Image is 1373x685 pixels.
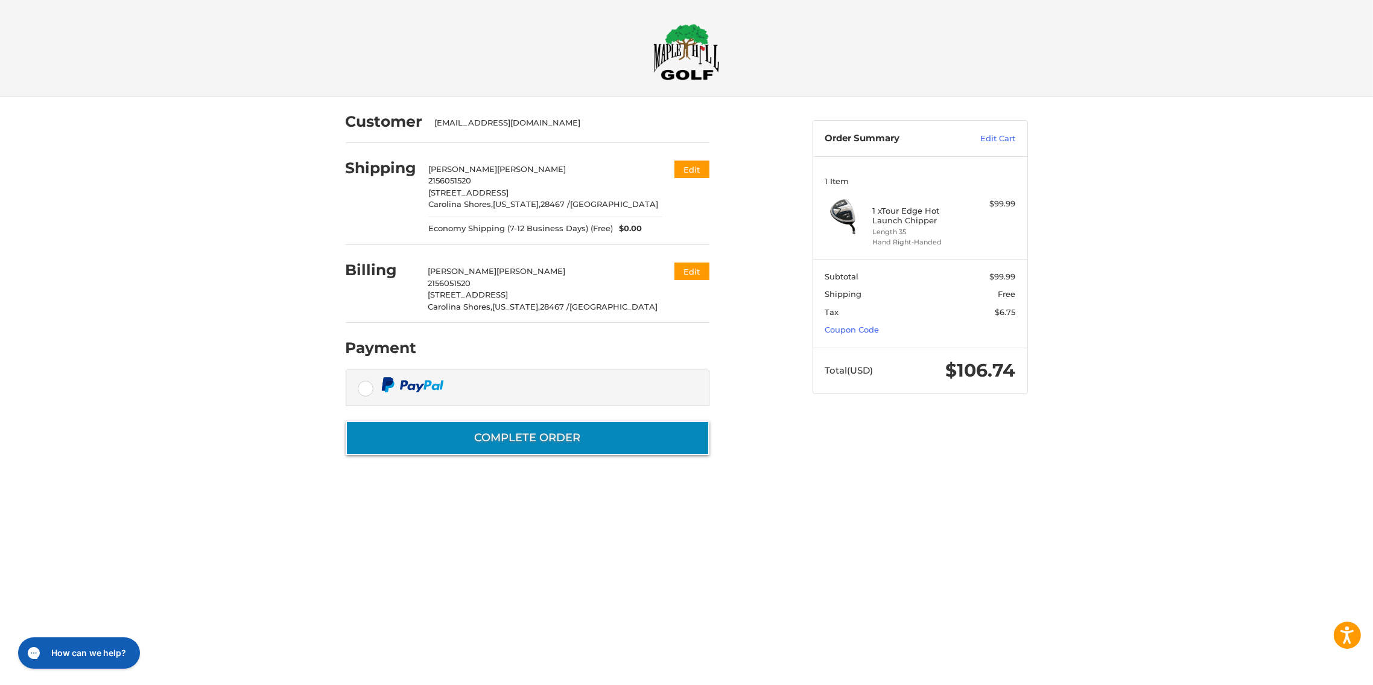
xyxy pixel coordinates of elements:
[825,289,861,299] span: Shipping
[346,261,416,279] h2: Billing
[428,290,508,299] span: [STREET_ADDRESS]
[825,365,873,376] span: Total (USD)
[496,266,565,276] span: [PERSON_NAME]
[825,133,954,145] h3: Order Summary
[872,237,965,247] li: Hand Right-Handed
[428,176,471,185] span: 2156051520
[493,199,541,209] span: [US_STATE],
[428,188,509,197] span: [STREET_ADDRESS]
[825,325,879,334] a: Coupon Code
[872,206,965,226] h4: 1 x Tour Edge Hot Launch Chipper
[825,272,858,281] span: Subtotal
[428,164,497,174] span: [PERSON_NAME]
[346,159,417,177] h2: Shipping
[968,198,1015,210] div: $99.99
[428,223,613,235] span: Economy Shipping (7-12 Business Days) (Free)
[674,161,709,178] button: Edit
[825,176,1015,186] h3: 1 Item
[497,164,566,174] span: [PERSON_NAME]
[381,377,444,392] img: PayPal icon
[434,117,697,129] div: [EMAIL_ADDRESS][DOMAIN_NAME]
[945,359,1015,381] span: $106.74
[428,278,471,288] span: 2156051520
[872,227,965,237] li: Length 35
[428,302,492,311] span: Carolina Shores,
[653,24,720,80] img: Maple Hill Golf
[346,421,709,455] button: Complete order
[998,289,1015,299] span: Free
[989,272,1015,281] span: $99.99
[674,263,709,280] button: Edit
[541,199,570,209] span: 28467 /
[428,199,493,209] span: Carolina Shores,
[995,307,1015,317] span: $6.75
[346,339,417,357] h2: Payment
[569,302,658,311] span: [GEOGRAPHIC_DATA]
[492,302,540,311] span: [US_STATE],
[954,133,1015,145] a: Edit Cart
[570,199,658,209] span: [GEOGRAPHIC_DATA]
[12,633,143,673] iframe: Gorgias live chat messenger
[346,112,423,131] h2: Customer
[825,307,839,317] span: Tax
[540,302,569,311] span: 28467 /
[613,223,642,235] span: $0.00
[428,266,496,276] span: [PERSON_NAME]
